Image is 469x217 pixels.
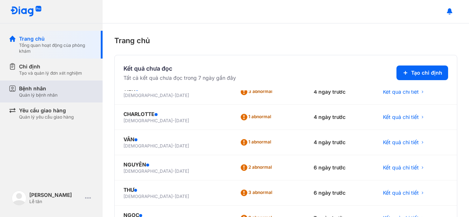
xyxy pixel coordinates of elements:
[19,114,74,120] div: Quản lý yêu cầu giao hàng
[173,143,175,149] span: -
[383,88,419,96] span: Kết quả chi tiết
[173,168,175,174] span: -
[123,194,173,199] span: [DEMOGRAPHIC_DATA]
[10,6,42,17] img: logo
[173,194,175,199] span: -
[123,143,173,149] span: [DEMOGRAPHIC_DATA]
[12,191,26,205] img: logo
[383,139,419,146] span: Kết quả chi tiết
[383,189,419,197] span: Kết quả chi tiết
[123,118,173,123] span: [DEMOGRAPHIC_DATA]
[175,93,189,98] span: [DATE]
[305,180,374,206] div: 6 ngày trước
[305,105,374,130] div: 4 ngày trước
[173,93,175,98] span: -
[173,118,175,123] span: -
[123,168,173,174] span: [DEMOGRAPHIC_DATA]
[114,35,457,46] div: Trang chủ
[240,162,275,173] div: 2 abnormal
[175,168,189,174] span: [DATE]
[123,74,236,82] div: Tất cả kết quả chưa đọc trong 7 ngày gần đây
[240,136,274,148] div: 1 abnormal
[396,66,448,80] button: Tạo chỉ định
[175,194,189,199] span: [DATE]
[383,164,419,171] span: Kết quả chi tiết
[19,92,58,98] div: Quản lý bệnh nhân
[19,42,94,54] div: Tổng quan hoạt động của phòng khám
[383,113,419,121] span: Kết quả chi tiết
[19,107,74,114] div: Yêu cầu giao hàng
[123,64,236,73] div: Kết quả chưa đọc
[29,191,82,199] div: [PERSON_NAME]
[123,186,222,194] div: THƯ
[305,79,374,105] div: 4 ngày trước
[240,187,275,199] div: 3 abnormal
[123,136,222,143] div: VÂN
[175,143,189,149] span: [DATE]
[240,86,275,98] div: 3 abnormal
[123,93,173,98] span: [DEMOGRAPHIC_DATA]
[19,70,82,76] div: Tạo và quản lý đơn xét nghiệm
[305,155,374,180] div: 6 ngày trước
[411,69,442,76] span: Tạo chỉ định
[19,63,82,70] div: Chỉ định
[305,130,374,155] div: 4 ngày trước
[240,111,274,123] div: 1 abnormal
[19,35,94,42] div: Trang chủ
[123,111,222,118] div: CHARLOTTE
[123,161,222,168] div: NGUYÊN
[175,118,189,123] span: [DATE]
[19,85,58,92] div: Bệnh nhân
[29,199,82,205] div: Lễ tân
